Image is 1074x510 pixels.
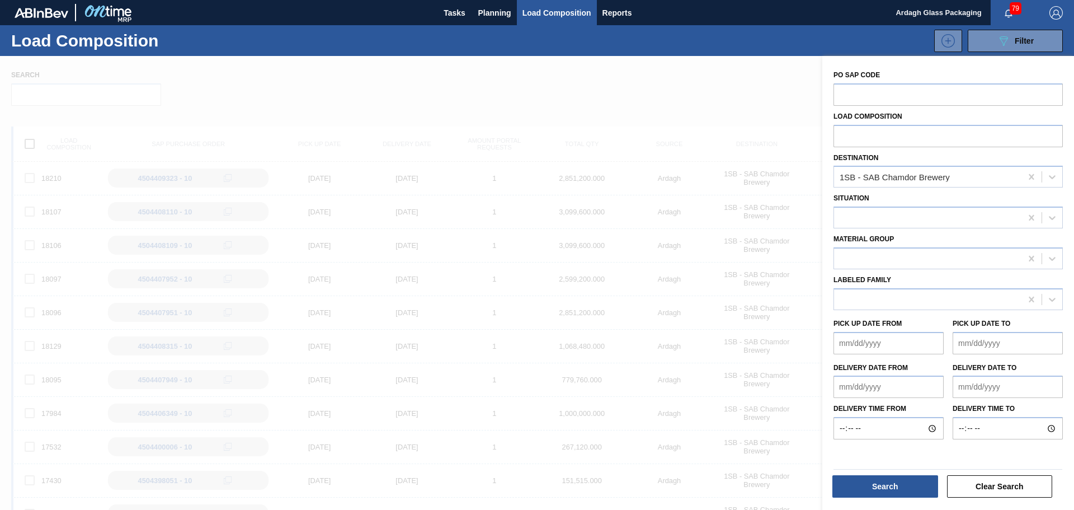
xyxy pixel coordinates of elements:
[953,320,1010,327] label: Pick up Date to
[833,364,908,372] label: Delivery date from
[953,332,1063,354] input: mm/dd/yyyy
[478,6,511,20] span: Planning
[442,6,467,20] span: Tasks
[929,30,962,52] div: New Load Composition
[833,332,944,354] input: mm/dd/yyyy
[953,376,1063,398] input: mm/dd/yyyy
[522,6,591,20] span: Load Composition
[15,8,68,18] img: TNhmsLtSVTkK8tSr43FrP2fwEKptu5GPRR3wAAAABJRU5ErkJggg==
[953,364,1016,372] label: Delivery date to
[947,475,1053,498] button: Clear Search
[833,376,944,398] input: mm/dd/yyyy
[833,276,891,284] label: Labeled Family
[602,6,632,20] span: Reports
[953,401,1063,417] label: Delivery time to
[1049,6,1063,20] img: Logout
[833,71,880,79] label: PO SAP Code
[1010,2,1021,15] span: 79
[833,235,894,243] label: Material Group
[833,113,902,120] label: Load composition
[1015,36,1034,45] span: Filter
[832,475,938,498] button: Search
[968,30,1063,52] button: Filter
[833,320,902,327] label: Pick up Date from
[833,154,878,162] label: Destination
[833,401,944,417] label: Delivery time from
[991,5,1026,21] button: Notifications
[840,172,950,182] div: 1SB - SAB Chamdor Brewery
[11,34,196,47] h1: Load Composition
[833,194,869,202] label: Situation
